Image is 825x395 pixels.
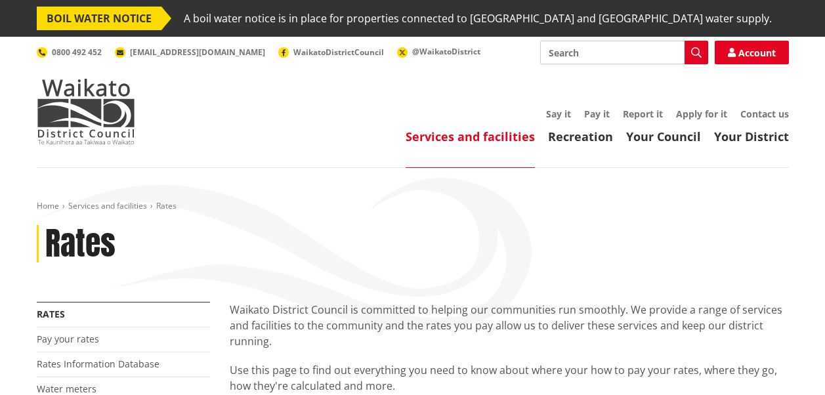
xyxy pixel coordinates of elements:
[626,129,701,144] a: Your Council
[540,41,708,64] input: Search input
[406,129,535,144] a: Services and facilities
[37,201,789,212] nav: breadcrumb
[37,79,135,144] img: Waikato District Council - Te Kaunihera aa Takiwaa o Waikato
[37,333,99,345] a: Pay your rates
[184,7,772,30] span: A boil water notice is in place for properties connected to [GEOGRAPHIC_DATA] and [GEOGRAPHIC_DAT...
[715,41,789,64] a: Account
[37,200,59,211] a: Home
[230,362,789,394] p: Use this page to find out everything you need to know about where your how to pay your rates, whe...
[278,47,384,58] a: WaikatoDistrictCouncil
[293,47,384,58] span: WaikatoDistrictCouncil
[584,108,610,120] a: Pay it
[740,108,789,120] a: Contact us
[37,308,65,320] a: Rates
[548,129,613,144] a: Recreation
[115,47,265,58] a: [EMAIL_ADDRESS][DOMAIN_NAME]
[37,383,96,395] a: Water meters
[37,47,102,58] a: 0800 492 452
[676,108,727,120] a: Apply for it
[546,108,571,120] a: Say it
[230,302,789,349] p: Waikato District Council is committed to helping our communities run smoothly. We provide a range...
[412,46,480,57] span: @WaikatoDistrict
[156,200,177,211] span: Rates
[397,46,480,57] a: @WaikatoDistrict
[45,225,116,263] h1: Rates
[68,200,147,211] a: Services and facilities
[52,47,102,58] span: 0800 492 452
[37,358,159,370] a: Rates Information Database
[623,108,663,120] a: Report it
[37,7,161,30] span: BOIL WATER NOTICE
[130,47,265,58] span: [EMAIL_ADDRESS][DOMAIN_NAME]
[714,129,789,144] a: Your District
